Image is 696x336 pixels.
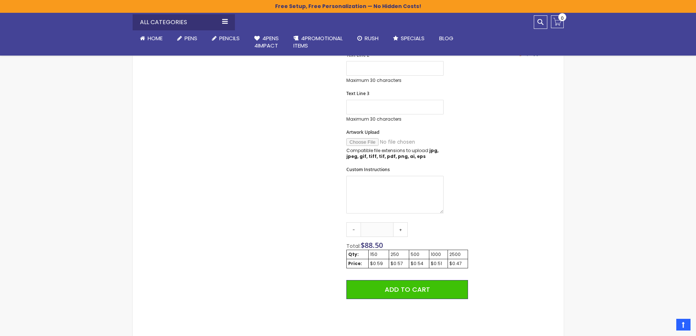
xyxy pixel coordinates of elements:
a: Pencils [205,30,247,46]
a: Specials [386,30,432,46]
span: 0 [561,15,564,22]
a: 0 [551,15,564,28]
div: $0.59 [370,261,387,267]
div: 250 [391,252,407,257]
span: 4PROMOTIONAL ITEMS [293,34,343,49]
a: Pens [170,30,205,46]
p: Compatible file extensions to upload: [346,148,444,159]
div: $0.51 [431,261,446,267]
a: Blog [432,30,461,46]
a: 4PROMOTIONALITEMS [286,30,350,54]
strong: Price: [348,260,362,267]
div: 500 [411,252,428,257]
span: Specials [401,34,425,42]
p: Maximum 30 characters [346,116,444,122]
span: 4Pens 4impact [254,34,279,49]
span: Home [148,34,163,42]
div: 150 [370,252,387,257]
span: Add to Cart [385,285,430,294]
iframe: Google Customer Reviews [636,316,696,336]
div: $0.47 [449,261,466,267]
div: $0.57 [391,261,407,267]
span: Total: [346,242,361,250]
span: Artwork Upload [346,129,379,135]
div: 2500 [449,252,466,257]
span: Rush [365,34,379,42]
a: 4pens.com certificate URL [486,53,556,59]
button: Add to Cart [346,280,468,299]
p: Maximum 30 characters [346,78,444,83]
a: - [346,222,361,237]
a: Rush [350,30,386,46]
span: Custom Instructions [346,166,390,173]
span: Blog [439,34,453,42]
div: $0.54 [411,261,428,267]
strong: jpg, jpeg, gif, tiff, tif, pdf, png, ai, eps [346,147,438,159]
div: 1000 [431,252,446,257]
span: Text Line 3 [346,90,369,97]
a: Home [133,30,170,46]
span: Pencils [219,34,240,42]
strong: Qty: [348,251,359,257]
div: All Categories [133,14,235,30]
a: + [393,222,408,237]
a: 4Pens4impact [247,30,286,54]
span: $ [361,240,383,250]
span: 88.50 [365,240,383,250]
span: Pens [185,34,197,42]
